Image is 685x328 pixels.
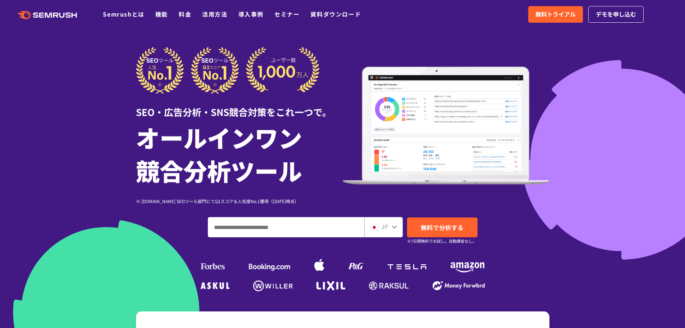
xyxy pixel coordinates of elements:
div: SEO・広告分析・SNS競合対策をこれ一つで。 [136,94,343,119]
span: デモを申し込む [596,10,636,19]
a: Semrushとは [103,10,144,18]
span: JP [381,222,388,231]
a: デモを申し込む [588,6,644,23]
h1: オールインワン 競合分析ツール [136,121,343,187]
a: 活用方法 [202,10,227,18]
span: 無料で分析する [421,223,463,232]
a: 機能 [155,10,168,18]
a: 資料ダウンロード [310,10,361,18]
a: 料金 [179,10,191,18]
a: 導入事例 [238,10,264,18]
div: ※ [DOMAIN_NAME] SEOツール部門にてG2スコア＆人気度No.1獲得（[DATE]時点） [136,198,343,205]
a: セミナー [274,10,300,18]
small: ※7日間無料でお試し。自動課金なし。 [407,238,476,244]
a: 無料トライアル [528,6,583,23]
a: 無料で分析する [407,217,478,237]
span: 無料トライアル [535,10,576,19]
input: ドメイン、キーワードまたはURLを入力してください [208,217,364,237]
